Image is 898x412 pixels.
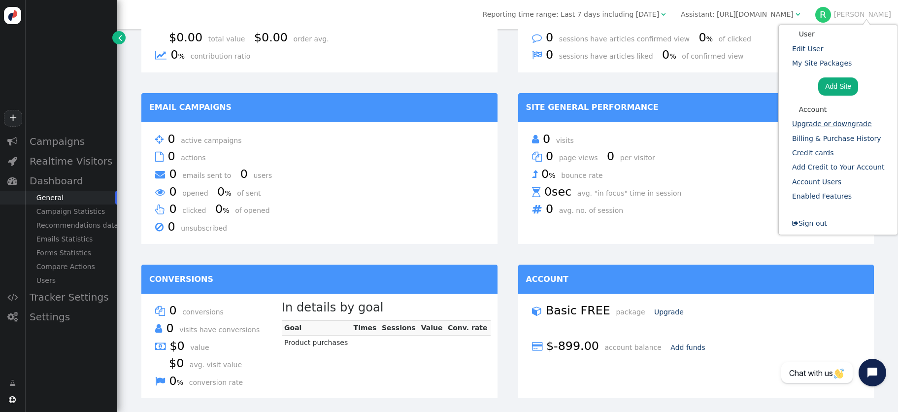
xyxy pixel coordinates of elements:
div: Forms Statistics [25,246,117,260]
a:  [112,31,126,44]
span: per visitor [620,154,662,162]
div: User [783,29,894,39]
a: Upgrade or downgrade [792,120,872,128]
span:  [155,374,165,389]
span:  [532,202,542,217]
span: 0 [546,48,557,62]
small: % [177,378,184,386]
a: Add funds [670,343,705,351]
th: Value [419,320,445,335]
span: 0 [240,167,251,181]
span: of clicked [719,35,758,43]
span:  [661,11,665,18]
span: 0 [167,149,178,163]
span: unsubscribed [181,224,234,232]
span: conversion rate [189,378,250,386]
small: % [225,189,232,197]
span:  [155,132,164,147]
a: Billing & Purchase History [792,135,881,142]
div: Compare Actions [25,260,117,274]
div: Recommendations data [25,218,117,232]
span: users [253,172,279,179]
span:  [118,33,122,43]
span: contribution ratio [191,52,258,60]
span: value [190,343,216,351]
span: actions [181,154,212,162]
span: 0 [543,132,554,146]
span: clicked [182,206,213,214]
span: 0 [169,374,187,388]
span: 0 [170,48,188,62]
td: Conversions [141,265,498,294]
span:  [155,167,165,182]
span: account balance [605,343,668,351]
span:  [7,137,17,146]
span: visits have conversions [179,326,266,334]
span: bounce rate [561,172,609,179]
span:  [532,339,542,354]
a: + [4,110,22,127]
a: Add Site [818,77,858,95]
small: % [549,172,556,179]
a: Add Credit to Your Account [792,163,884,171]
span:  [155,202,165,217]
span: active campaigns [181,137,248,144]
small: % [223,206,230,214]
div: Campaigns [25,132,117,151]
th: Times [351,320,379,335]
span:  [155,339,166,354]
a: Sign out [792,219,827,227]
span:  [532,132,539,147]
div: General [25,191,117,205]
span: $0.00 [254,31,291,44]
span:  [9,396,16,403]
span:  [7,312,18,322]
a: Enabled Features [792,192,852,200]
span: 0 [169,202,180,216]
span:  [8,156,17,166]
span:  [532,48,542,63]
td: Email Campaigns [141,93,498,122]
span: 0 [169,167,180,181]
span:  [155,48,166,63]
img: logo-icon.svg [4,7,21,24]
span: Reporting time range: Last 7 days including [DATE] [483,10,659,18]
span: emails sent to [182,172,238,179]
span: avg. visit value [190,361,249,369]
span:  [532,167,537,182]
span: 0 [217,185,235,199]
div: Users [25,274,117,287]
a: R[PERSON_NAME] [815,10,891,18]
span: 0 [166,321,177,335]
a: Edit User [792,45,823,53]
span: $0.00 [169,31,206,44]
span: opened [182,189,215,197]
div: Account [783,104,894,115]
span: sessions have articles confirmed view [559,35,697,43]
div: Assistant: [URL][DOMAIN_NAME] [681,9,794,20]
span: conversions [182,308,231,316]
span:  [9,378,16,388]
span: 0 [546,149,557,163]
span: 0 [698,31,716,44]
span: 0 [169,185,180,199]
a: Account Users [792,178,841,186]
span:  [796,11,800,18]
small: % [669,52,676,60]
div: Dashboard [25,171,117,191]
span: 0 [215,202,233,216]
span: of opened [235,206,276,214]
span: $-899.00 [546,339,602,353]
span: 0 [169,304,180,317]
span:  [7,176,17,186]
span:  [532,304,542,318]
a:  [2,374,23,392]
span:  [155,304,165,318]
small: % [706,35,713,43]
th: Sessions [379,320,419,335]
span: of sent [237,189,267,197]
small: % [178,52,185,60]
div: R [815,7,831,23]
span: $0 [169,356,187,370]
h3: In details by goal [282,299,490,316]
